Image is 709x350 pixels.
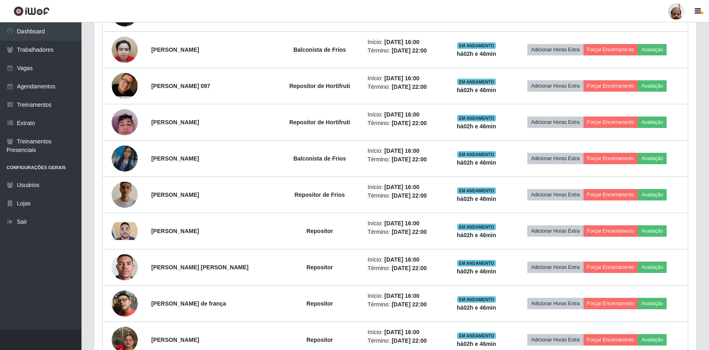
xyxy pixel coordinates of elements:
span: EM ANDAMENTO [457,296,496,303]
time: [DATE] 22:00 [392,301,427,308]
button: Avaliação [638,44,667,55]
strong: Repositor de Frios [295,192,345,198]
button: Adicionar Horas Extra [527,44,583,55]
span: EM ANDAMENTO [457,260,496,266]
button: Adicionar Horas Extra [527,262,583,273]
strong: há 02 h e 46 min [457,51,496,57]
button: Adicionar Horas Extra [527,153,583,164]
time: [DATE] 22:00 [392,84,427,90]
span: EM ANDAMENTO [457,332,496,339]
strong: [PERSON_NAME] [PERSON_NAME] [151,264,249,271]
button: Adicionar Horas Extra [527,80,583,92]
li: Início: [368,328,442,337]
img: CoreUI Logo [13,6,50,16]
span: EM ANDAMENTO [457,187,496,194]
img: 1745419906674.jpeg [112,32,138,67]
li: Término: [368,300,442,309]
time: [DATE] 22:00 [392,265,427,271]
strong: Balconista de Frios [293,155,346,162]
li: Início: [368,255,442,264]
strong: Balconista de Frios [293,46,346,53]
strong: há 02 h e 46 min [457,87,496,93]
li: Início: [368,183,442,192]
strong: [PERSON_NAME] [151,155,199,162]
li: Término: [368,228,442,236]
li: Término: [368,337,442,345]
button: Adicionar Horas Extra [527,117,583,128]
strong: [PERSON_NAME] [151,192,199,198]
span: EM ANDAMENTO [457,151,496,158]
strong: Repositor [306,228,333,234]
span: EM ANDAMENTO [457,224,496,230]
li: Término: [368,46,442,55]
time: [DATE] 16:00 [384,184,419,190]
time: [DATE] 16:00 [384,75,419,81]
li: Término: [368,264,442,273]
button: Avaliação [638,262,667,273]
li: Término: [368,155,442,164]
li: Início: [368,219,442,228]
button: Avaliação [638,80,667,92]
strong: [PERSON_NAME] [151,46,199,53]
li: Início: [368,292,442,300]
strong: Repositor de Hortifruti [289,83,350,89]
strong: há 02 h e 46 min [457,268,496,275]
button: Forçar Encerramento [583,44,638,55]
time: [DATE] 22:00 [392,229,427,235]
time: [DATE] 16:00 [384,147,419,154]
time: [DATE] 22:00 [392,120,427,126]
img: 1743609849878.jpeg [112,66,138,106]
time: [DATE] 22:00 [392,156,427,163]
button: Avaliação [638,189,667,200]
time: [DATE] 22:00 [392,337,427,344]
span: EM ANDAMENTO [457,42,496,49]
time: [DATE] 16:00 [384,220,419,227]
img: 1748283755662.jpeg [112,105,138,139]
strong: Repositor [306,337,333,343]
li: Término: [368,119,442,128]
li: Início: [368,110,442,119]
li: Início: [368,74,442,83]
button: Avaliação [638,334,667,346]
strong: há 02 h e 46 min [457,304,496,311]
li: Término: [368,192,442,200]
strong: Repositor de Hortifruti [289,119,350,125]
strong: há 02 h e 46 min [457,232,496,238]
button: Adicionar Horas Extra [527,298,583,309]
time: [DATE] 16:00 [384,256,419,263]
strong: [PERSON_NAME] [151,119,199,125]
img: 1724758251870.jpeg [112,222,138,240]
button: Avaliação [638,225,667,237]
li: Início: [368,147,442,155]
strong: há 02 h e 46 min [457,341,496,347]
button: Avaliação [638,153,667,164]
button: Forçar Encerramento [583,80,638,92]
strong: Repositor [306,264,333,271]
button: Forçar Encerramento [583,117,638,128]
button: Forçar Encerramento [583,153,638,164]
time: [DATE] 16:00 [384,39,419,45]
img: 1748993831406.jpeg [112,135,138,182]
strong: há 02 h e 46 min [457,123,496,130]
strong: [PERSON_NAME] de frança [151,300,226,307]
time: [DATE] 16:00 [384,293,419,299]
button: Adicionar Horas Extra [527,225,583,237]
img: 1755648406339.jpeg [112,172,138,218]
button: Avaliação [638,117,667,128]
strong: Repositor [306,300,333,307]
strong: há 02 h e 46 min [457,159,496,166]
img: 1737835667869.jpeg [112,238,138,296]
button: Adicionar Horas Extra [527,334,583,346]
button: Forçar Encerramento [583,298,638,309]
button: Forçar Encerramento [583,189,638,200]
li: Início: [368,38,442,46]
strong: há 02 h e 46 min [457,196,496,202]
strong: [PERSON_NAME] 097 [151,83,210,89]
strong: [PERSON_NAME] [151,228,199,234]
time: [DATE] 16:00 [384,111,419,118]
button: Forçar Encerramento [583,334,638,346]
strong: [PERSON_NAME] [151,337,199,343]
li: Término: [368,83,442,91]
time: [DATE] 22:00 [392,47,427,54]
button: Forçar Encerramento [583,225,638,237]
